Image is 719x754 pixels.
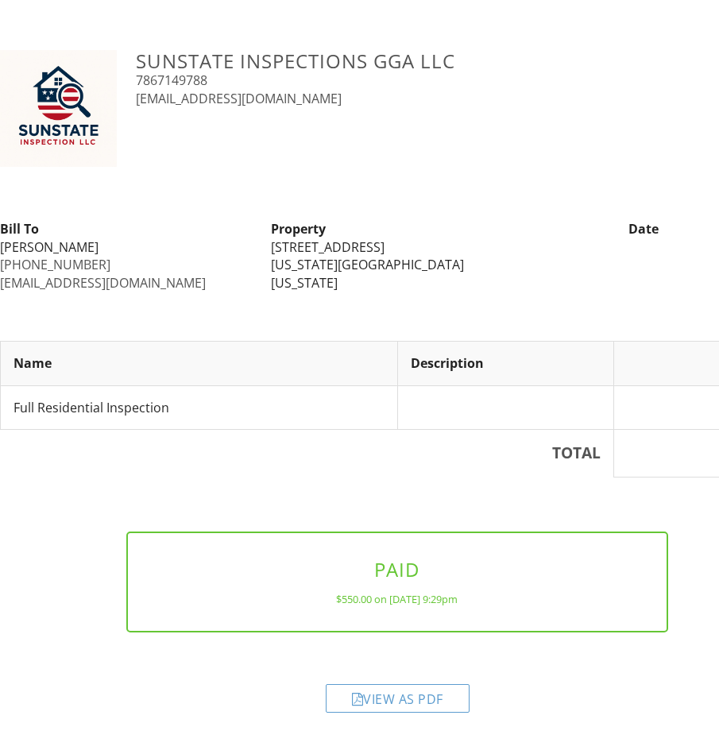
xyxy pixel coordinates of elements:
strong: Property [271,220,326,238]
div: View as PDF [326,684,470,713]
div: [STREET_ADDRESS] [271,238,523,256]
h3: Sunstate Inspections GGA LLC [136,50,591,72]
div: $550.00 on [DATE] 9:29pm [153,593,642,605]
a: View as PDF [326,694,470,712]
div: [US_STATE][GEOGRAPHIC_DATA][US_STATE] [271,256,523,292]
th: TOTAL [1,430,614,478]
a: 7867149788 [136,72,207,89]
div: Date [533,220,669,238]
th: Description [397,342,614,385]
th: Name [1,342,398,385]
span: Full Residential Inspection [14,399,169,416]
a: [EMAIL_ADDRESS][DOMAIN_NAME] [136,90,342,107]
h3: PAID [153,559,642,580]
